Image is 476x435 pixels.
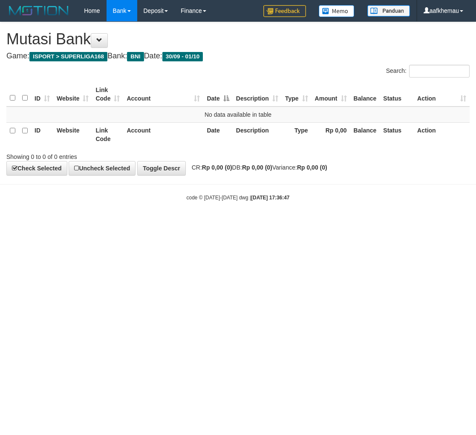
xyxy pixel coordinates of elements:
[53,122,92,147] th: Website
[187,195,290,201] small: code © [DATE]-[DATE] dwg |
[203,82,232,107] th: Date: activate to sort column descending
[92,82,123,107] th: Link Code: activate to sort column ascending
[233,122,282,147] th: Description
[31,82,53,107] th: ID: activate to sort column ascending
[414,122,470,147] th: Action
[6,31,470,48] h1: Mutasi Bank
[263,5,306,17] img: Feedback.jpg
[409,65,470,78] input: Search:
[414,82,470,107] th: Action: activate to sort column ascending
[312,122,350,147] th: Rp 0,00
[127,52,144,61] span: BNI
[350,122,380,147] th: Balance
[69,161,136,176] a: Uncheck Selected
[6,149,192,161] div: Showing 0 to 0 of 0 entries
[31,122,53,147] th: ID
[162,52,203,61] span: 30/09 - 01/10
[367,5,410,17] img: panduan.png
[202,164,232,171] strong: Rp 0,00 (0)
[6,52,470,60] h4: Game: Bank: Date:
[188,164,327,171] span: CR: DB: Variance:
[380,82,414,107] th: Status
[53,82,92,107] th: Website: activate to sort column ascending
[6,161,67,176] a: Check Selected
[312,82,350,107] th: Amount: activate to sort column ascending
[282,82,312,107] th: Type: activate to sort column ascending
[350,82,380,107] th: Balance
[29,52,107,61] span: ISPORT > SUPERLIGA168
[123,122,203,147] th: Account
[282,122,312,147] th: Type
[386,65,470,78] label: Search:
[233,82,282,107] th: Description: activate to sort column ascending
[319,5,355,17] img: Button%20Memo.svg
[297,164,327,171] strong: Rp 0,00 (0)
[203,122,232,147] th: Date
[251,195,289,201] strong: [DATE] 17:36:47
[6,107,470,123] td: No data available in table
[123,82,203,107] th: Account: activate to sort column ascending
[137,161,186,176] a: Toggle Descr
[6,4,71,17] img: MOTION_logo.png
[380,122,414,147] th: Status
[242,164,272,171] strong: Rp 0,00 (0)
[92,122,123,147] th: Link Code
